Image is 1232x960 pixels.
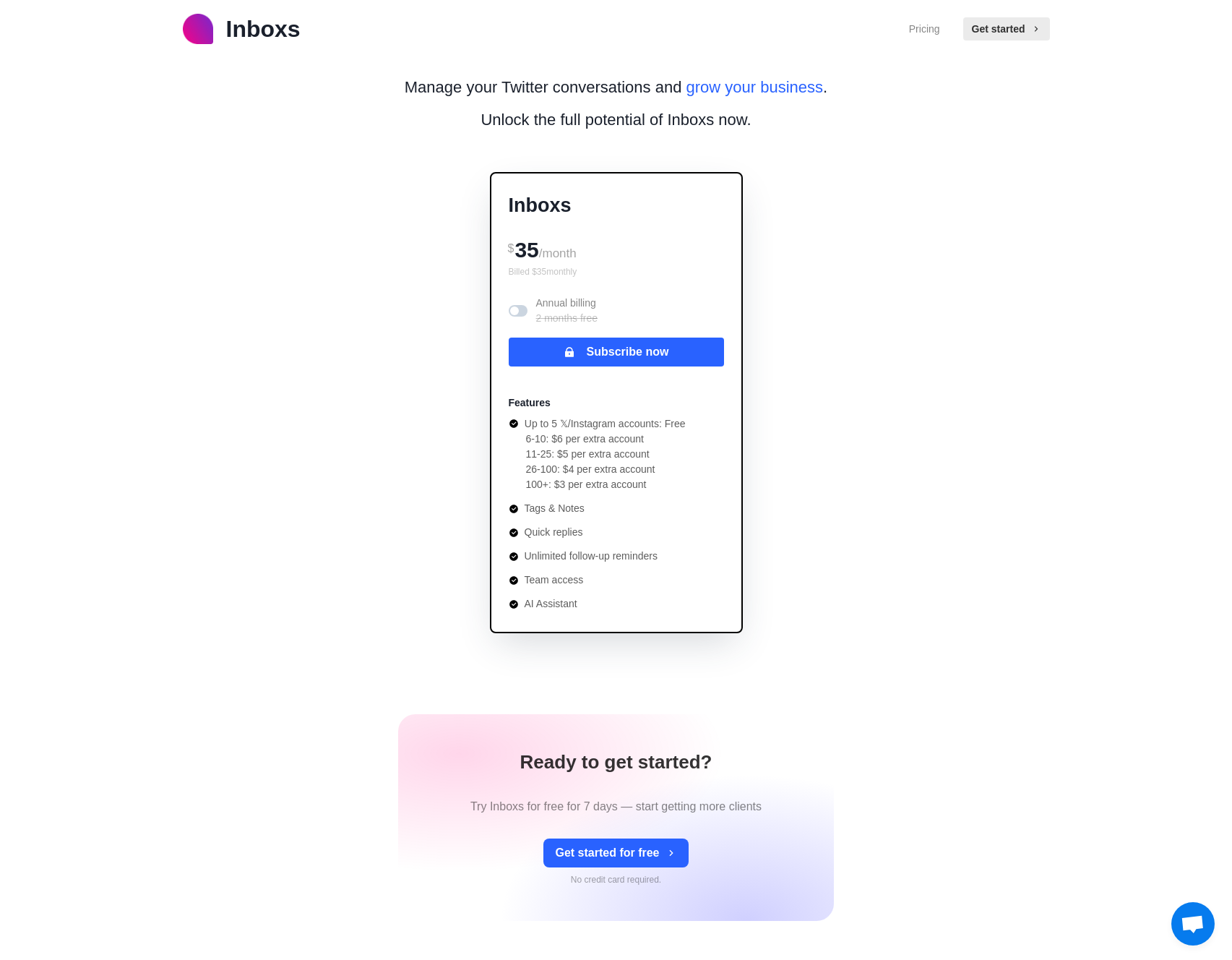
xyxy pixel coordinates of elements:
p: No credit card required. [571,873,661,886]
button: Get started [963,17,1050,40]
h1: Ready to get started? [520,749,712,775]
li: 26-100: $4 per extra account [526,462,686,477]
li: Tags & Notes [509,501,686,516]
p: Billed $ 35 monthly [509,265,724,278]
img: logo [183,14,213,44]
p: 2 months free [536,311,598,326]
li: AI Assistant [509,596,686,612]
a: Open chat [1171,902,1215,946]
p: Annual billing [536,296,598,326]
p: Features [509,395,551,411]
p: Manage your Twitter conversations and . [405,75,827,99]
p: Inboxs [509,191,724,220]
li: Quick replies [509,525,686,540]
a: Pricing [909,22,940,37]
p: Try Inboxs for free for 7 days — start getting more clients [470,798,762,815]
li: Team access [509,573,686,588]
div: 35 [509,232,724,265]
li: 6-10: $6 per extra account [526,432,686,447]
p: Unlock the full potential of Inboxs now. [481,108,751,132]
li: 100+: $3 per extra account [526,477,686,492]
span: $ [508,242,514,254]
p: Up to 5 𝕏/Instagram accounts: Free [525,416,686,432]
a: logoInboxs [183,12,301,46]
button: Get started for free [543,839,688,867]
li: Unlimited follow-up reminders [509,549,686,564]
button: Subscribe now [509,338,724,367]
span: grow your business [686,78,824,96]
li: 11-25: $5 per extra account [526,447,686,462]
span: /month [539,247,577,260]
p: Inboxs [226,12,301,46]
